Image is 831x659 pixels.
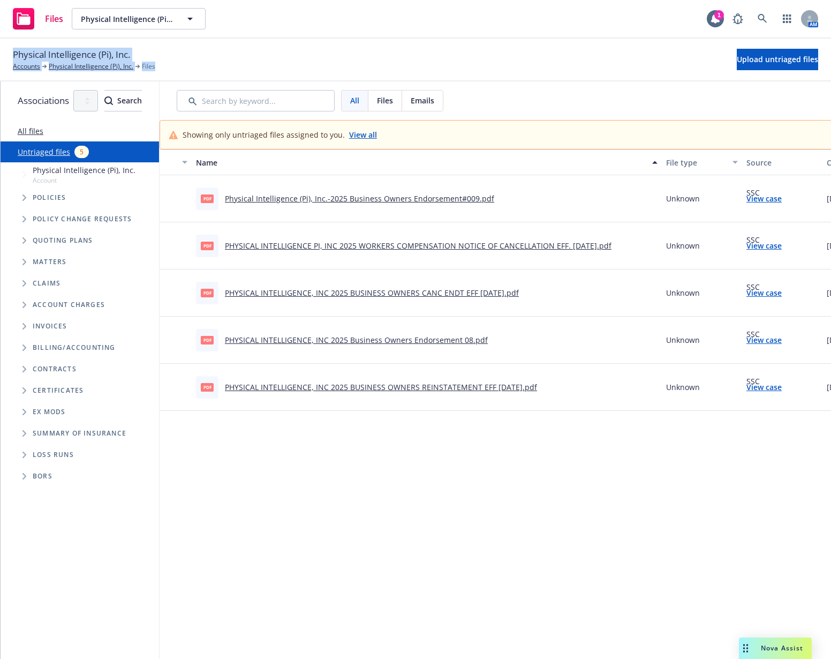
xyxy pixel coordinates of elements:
[104,90,142,111] button: SearchSearch
[746,157,818,168] div: Source
[201,194,214,203] span: pdf
[33,280,61,287] span: Claims
[33,323,67,329] span: Invoices
[13,48,130,62] span: Physical Intelligence (Pi), Inc.
[662,149,742,175] button: File type
[18,126,43,136] a: All files
[225,382,537,392] a: PHYSICAL INTELLIGENCE, INC 2025 BUSINESS OWNERS REINSTATEMENT EFF [DATE].pdf
[1,162,159,337] div: Tree Example
[142,62,155,71] span: Files
[742,149,822,175] button: Source
[349,129,377,140] a: View all
[225,288,519,298] a: PHYSICAL INTELLIGENCE, INC 2025 BUSINESS OWNERS CANC ENDT EFF [DATE].pdf
[746,381,782,393] a: View case
[225,241,611,251] a: PHYSICAL INTELLIGENCE PI, INC 2025 WORKERS COMPENSATION NOTICE OF CANCELLATION EFF. [DATE].pdf
[201,289,214,297] span: pdf
[411,95,434,106] span: Emails
[666,157,726,168] div: File type
[74,146,89,158] div: 5
[746,334,782,346] a: View case
[104,96,113,105] svg: Search
[225,335,488,345] a: PHYSICAL INTELLIGENCE, INC 2025 Business Owners Endorsement 08.pdf
[104,91,142,111] div: Search
[776,8,798,29] a: Switch app
[33,473,52,480] span: BORs
[33,302,105,308] span: Account charges
[33,194,66,201] span: Policies
[746,240,782,251] a: View case
[13,62,40,71] a: Accounts
[737,49,818,70] button: Upload untriaged files
[377,95,393,106] span: Files
[33,216,132,222] span: Policy change requests
[183,129,377,140] div: Showing only untriaged files assigned to you.
[49,62,133,71] a: Physical Intelligence (Pi), Inc.
[33,430,126,437] span: Summary of insurance
[739,638,752,659] div: Drag to move
[72,8,206,29] button: Physical Intelligence (Pi), Inc.
[225,193,494,204] a: Physical Intelligence (Pi), Inc.-2025 Business Owners Endorsement#009.pdf
[201,383,214,391] span: pdf
[33,237,93,244] span: Quoting plans
[45,14,63,23] span: Files
[201,336,214,344] span: pdf
[33,345,116,351] span: Billing/Accounting
[33,387,84,394] span: Certificates
[752,8,773,29] a: Search
[192,149,662,175] button: Name
[196,157,646,168] div: Name
[81,13,173,25] span: Physical Intelligence (Pi), Inc.
[737,54,818,64] span: Upload untriaged files
[33,259,66,265] span: Matters
[201,242,214,250] span: pdf
[33,409,65,415] span: Ex Mods
[746,287,782,298] a: View case
[739,638,812,659] button: Nova Assist
[33,452,74,458] span: Loss Runs
[1,337,159,487] div: Folder Tree Example
[761,643,803,653] span: Nova Assist
[18,146,70,158] a: Untriaged files
[33,164,135,176] span: Physical Intelligence (Pi), Inc.
[18,94,69,108] span: Associations
[746,193,782,204] a: View case
[177,90,335,111] input: Search by keyword...
[9,4,67,34] a: Files
[714,10,724,20] div: 1
[350,95,359,106] span: All
[33,176,135,185] span: Account
[727,8,749,29] a: Report a Bug
[33,366,77,372] span: Contracts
